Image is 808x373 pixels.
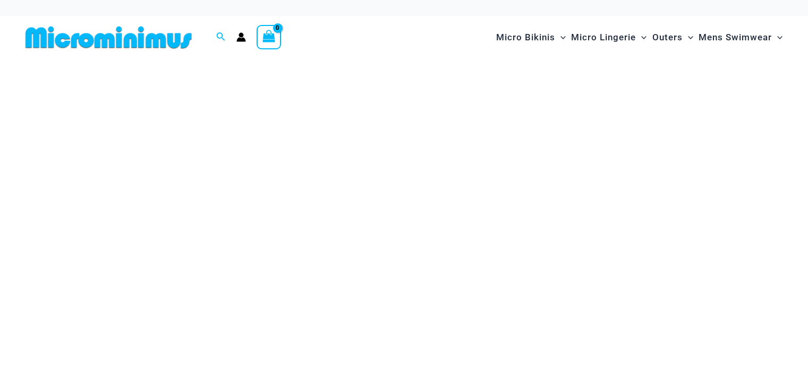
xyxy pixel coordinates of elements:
[699,24,772,51] span: Mens Swimwear
[555,24,566,51] span: Menu Toggle
[636,24,647,51] span: Menu Toggle
[236,32,246,42] a: Account icon link
[652,24,683,51] span: Outers
[216,31,226,44] a: Search icon link
[568,21,649,54] a: Micro LingerieMenu ToggleMenu Toggle
[650,21,696,54] a: OutersMenu ToggleMenu Toggle
[21,25,196,49] img: MM SHOP LOGO FLAT
[257,25,281,49] a: View Shopping Cart, empty
[494,21,568,54] a: Micro BikinisMenu ToggleMenu Toggle
[571,24,636,51] span: Micro Lingerie
[696,21,785,54] a: Mens SwimwearMenu ToggleMenu Toggle
[496,24,555,51] span: Micro Bikinis
[683,24,693,51] span: Menu Toggle
[772,24,783,51] span: Menu Toggle
[492,20,787,55] nav: Site Navigation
